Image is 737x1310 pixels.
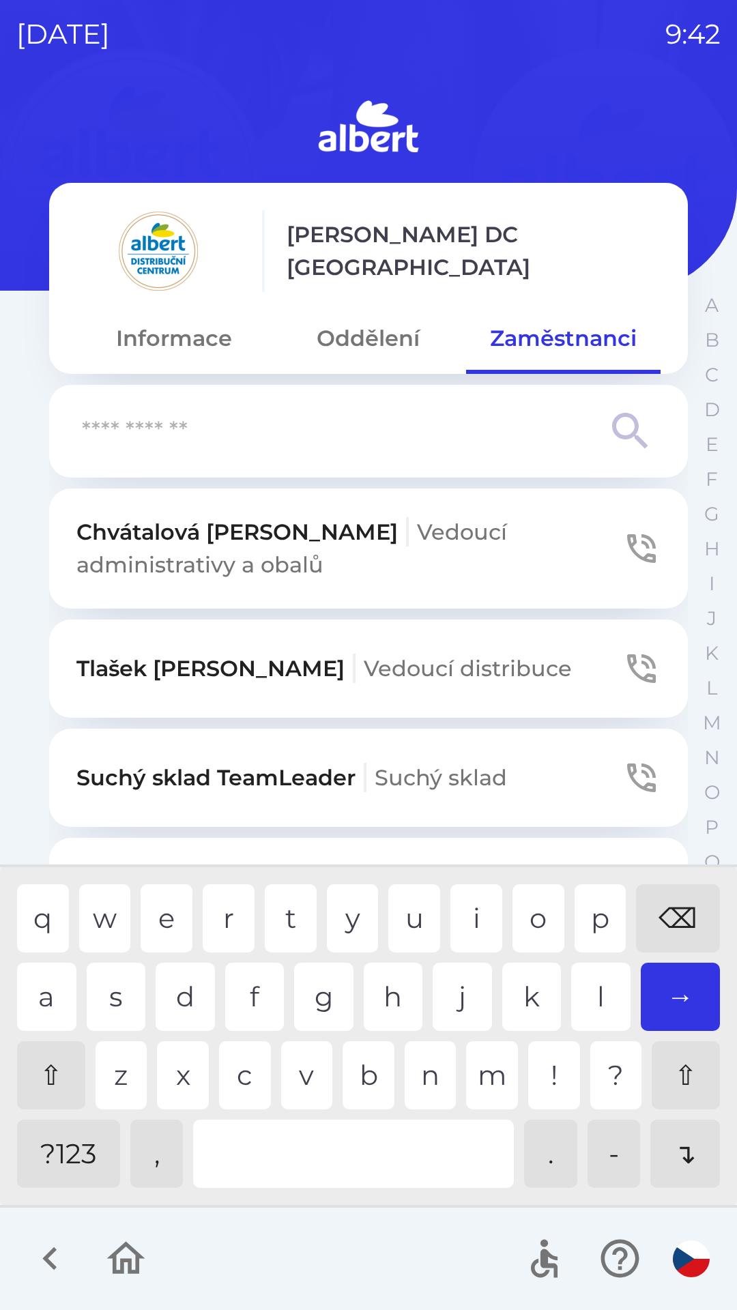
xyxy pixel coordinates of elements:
[49,489,688,609] button: Chvátalová [PERSON_NAME]Vedoucí administrativy a obalů
[16,14,110,55] p: [DATE]
[76,210,240,292] img: 092fc4fe-19c8-4166-ad20-d7efd4551fba.png
[49,729,688,827] button: Suchý sklad TeamLeaderSuchý sklad
[76,761,507,794] p: Suchý sklad TeamLeader
[673,1240,710,1277] img: cs flag
[665,14,721,55] p: 9:42
[364,655,572,682] span: Vedoucí distribuce
[271,314,465,363] button: Oddělení
[49,838,688,936] button: Chlazený sklad TeamLeaderChlazený sklad
[76,516,622,581] p: Chvátalová [PERSON_NAME]
[287,218,661,284] p: [PERSON_NAME] DC [GEOGRAPHIC_DATA]
[49,620,688,718] button: Tlašek [PERSON_NAME]Vedoucí distribuce
[76,652,572,685] p: Tlašek [PERSON_NAME]
[76,314,271,363] button: Informace
[466,314,661,363] button: Zaměstnanci
[49,96,688,161] img: Logo
[375,764,507,791] span: Suchý sklad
